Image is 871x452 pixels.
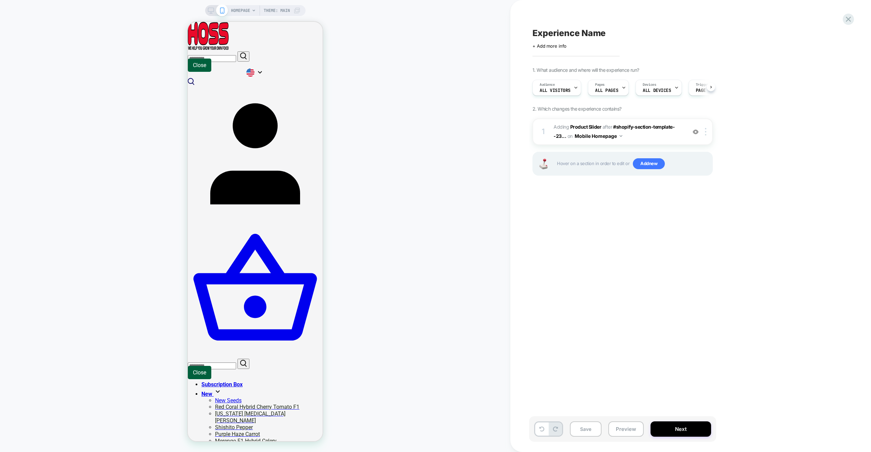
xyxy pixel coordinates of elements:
span: on [568,132,573,140]
span: 2. Which changes the experience contains? [532,106,621,112]
button: Next [651,421,711,437]
button: Mobile Homepage [575,131,622,141]
span: ALL DEVICES [643,88,671,93]
span: Add new [633,158,665,169]
span: Devices [643,82,656,87]
img: crossed eye [693,129,699,135]
b: Product Slider [570,124,601,130]
img: close [705,128,706,135]
a: New Seeds [27,375,54,382]
span: ALL PAGES [595,88,618,93]
button: Preview [608,421,644,437]
span: Experience Name [532,28,606,38]
span: Adding [554,124,601,130]
span: Pages [595,82,605,87]
span: Audience [540,82,555,87]
a: New [14,369,34,375]
a: [US_STATE] [MEDICAL_DATA] [PERSON_NAME] [27,389,98,402]
button: Submit [50,30,62,40]
span: Page Load [696,88,719,93]
span: 1. What audience and where will the experience run? [532,67,639,73]
img: down arrow [620,135,622,137]
div: 1 [540,125,547,139]
span: + Add more info [532,43,566,49]
img: Joystick [537,159,550,169]
a: Merengo F1 Hybrid Celery [27,416,89,422]
a: Subscription Box [14,359,55,366]
span: Hover on a section in order to edit or [557,158,709,169]
a: Red Coral Hybrid Cherry Tomato F1 [27,382,112,388]
span: New [14,369,24,375]
span: AFTER [603,124,612,130]
span: Theme: MAIN [264,5,290,16]
span: HOMEPAGE [231,5,250,16]
span: #shopify-section-template--23... [554,124,675,139]
button: Submit [50,337,62,347]
span: Trigger [696,82,709,87]
a: Shishito Pepper [27,402,65,409]
button: Save [570,421,602,437]
span: All Visitors [540,88,571,93]
a: Purple Haze Carrot [27,409,72,416]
